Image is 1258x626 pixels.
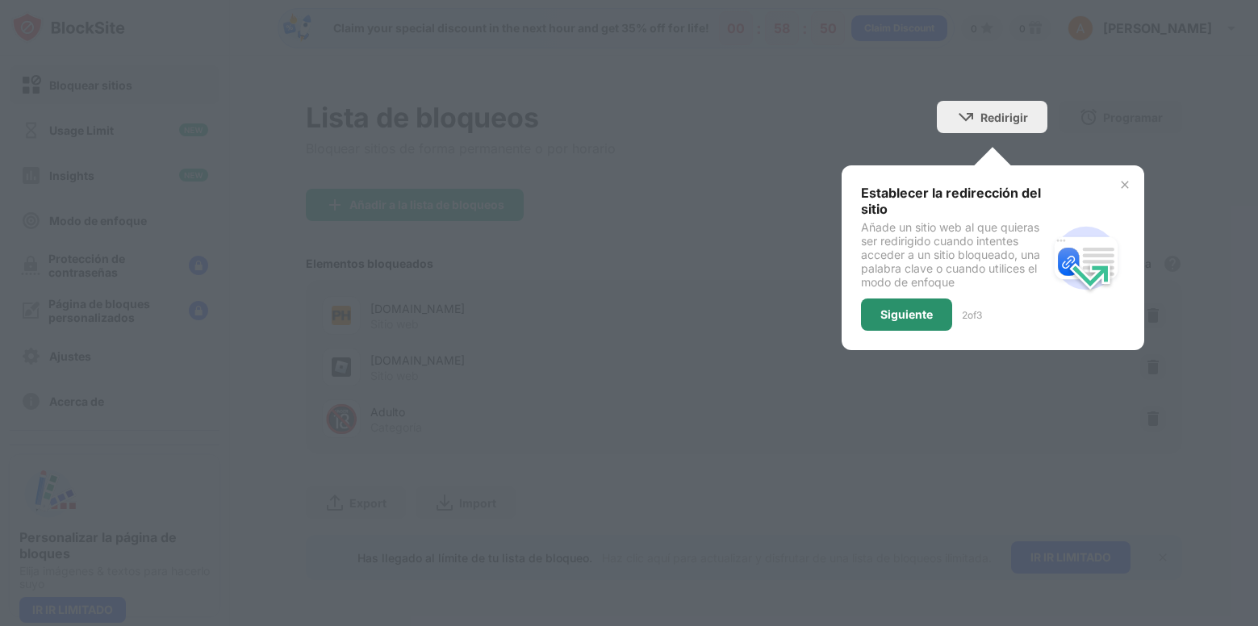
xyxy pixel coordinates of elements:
[1047,219,1125,297] img: redirect.svg
[1118,178,1131,191] img: x-button.svg
[880,308,933,321] div: Siguiente
[861,220,1047,289] div: Añade un sitio web al que quieras ser redirigido cuando intentes acceder a un sitio bloqueado, un...
[861,185,1047,217] div: Establecer la redirección del sitio
[980,111,1028,124] div: Redirigir
[962,309,982,321] div: 2 of 3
